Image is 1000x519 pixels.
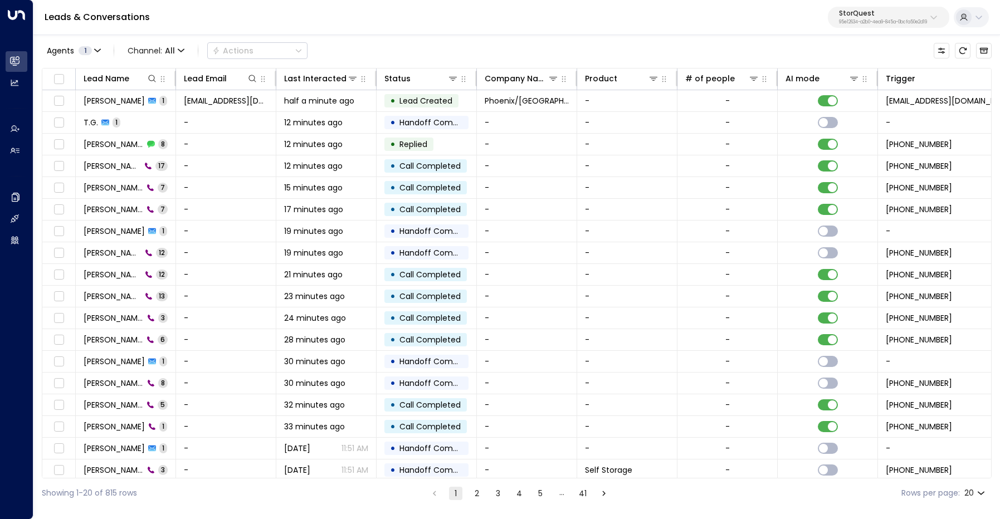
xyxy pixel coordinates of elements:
span: 21 minutes ago [284,269,343,280]
div: - [725,443,730,454]
span: 3 [158,465,168,474]
span: 5 [158,400,168,409]
span: +14247773722 [886,312,952,324]
span: Toggle select row [52,442,66,456]
span: Call Completed [399,399,461,410]
p: StorQuest [839,10,927,17]
span: T.G. Gonzalez [84,356,145,367]
span: T.G. Gonzalez [84,269,142,280]
span: 8 [158,378,168,388]
td: - [176,438,276,459]
span: Toggle select row [52,333,66,347]
span: Toggle select row [52,94,66,108]
td: - [577,112,677,133]
button: Agents1 [42,43,105,58]
td: - [176,307,276,329]
div: • [390,395,396,414]
td: - [577,221,677,242]
td: - [176,329,276,350]
span: 8 [158,139,168,149]
td: - [176,394,276,415]
div: - [725,182,730,193]
div: • [390,243,396,262]
span: 17 minutes ago [284,204,343,215]
span: Aug 20, 2025 [284,443,310,454]
div: Company Name [485,72,548,85]
span: All [165,46,175,55]
span: +14247773722 [886,421,952,432]
div: AI mode [786,72,819,85]
span: +14247773722 [886,291,952,302]
span: +14247773722 [886,182,952,193]
span: 24 minutes ago [284,312,346,324]
div: • [390,461,396,479]
span: T.G. Gonzalez [84,182,143,193]
div: # of people [685,72,735,85]
span: T.G. Gonzalez [84,312,144,324]
button: Channel:All [123,43,189,58]
div: • [390,91,396,110]
span: Toggle select row [52,203,66,217]
div: • [390,222,396,241]
td: - [577,264,677,285]
span: Call Completed [399,269,461,280]
span: Toggle select row [52,398,66,412]
div: • [390,200,396,219]
div: - [725,464,730,476]
div: - [725,421,730,432]
div: Trigger [886,72,915,85]
div: - [725,247,730,258]
span: 7 [158,183,168,192]
span: Lead Created [399,95,452,106]
div: Status [384,72,458,85]
button: Go to next page [597,487,611,500]
td: - [577,242,677,263]
span: T.G. Gonzalez [84,247,142,258]
div: • [390,135,396,154]
span: Call Completed [399,421,461,432]
span: 1 [159,96,167,105]
button: Go to page 41 [576,487,589,500]
span: 28 minutes ago [284,334,345,345]
div: AI mode [786,72,860,85]
div: - [725,356,730,367]
td: - [477,459,577,481]
div: - [725,378,730,389]
span: Toggle select row [52,420,66,434]
td: - [176,373,276,394]
span: Channel: [123,43,189,58]
span: Toggle select row [52,181,66,195]
span: Heather Rindo [84,95,145,106]
nav: pagination navigation [427,486,611,500]
span: Handoff Completed [399,443,478,454]
div: - [725,291,730,302]
span: Toggle select row [52,224,66,238]
div: Status [384,72,411,85]
span: Refresh [955,43,970,58]
span: +14247773722 [886,334,952,345]
td: - [176,112,276,133]
span: 1 [159,356,167,366]
div: Showing 1-20 of 815 rows [42,487,137,499]
td: - [577,134,677,155]
span: 15 minutes ago [284,182,343,193]
div: Actions [212,46,253,56]
span: Aug 20, 2025 [284,464,310,476]
span: T.G. Gonzalez [84,421,145,432]
span: Call Completed [399,204,461,215]
div: Lead Email [184,72,258,85]
a: Leads & Conversations [45,11,150,23]
span: 1 [159,226,167,236]
td: - [477,373,577,394]
div: Product [585,72,659,85]
span: Handoff Completed [399,378,478,389]
span: +14247773722 [886,464,952,476]
span: Handoff Completed [399,226,478,237]
span: +14247773722 [886,399,952,410]
td: - [577,286,677,307]
span: 12 [156,270,168,279]
td: - [176,459,276,481]
td: - [477,394,577,415]
td: - [577,155,677,177]
span: Toggle select row [52,138,66,151]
